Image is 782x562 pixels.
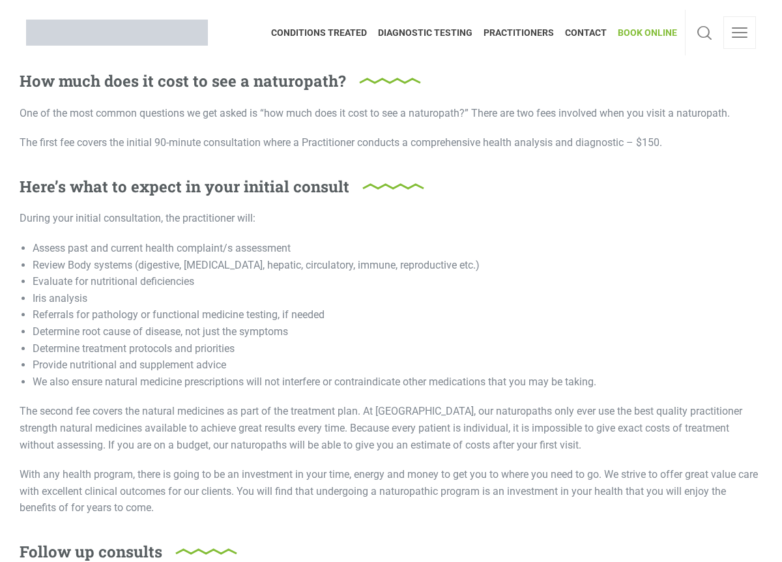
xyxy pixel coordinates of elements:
a: CONTACT [560,10,613,55]
p: One of the most common questions we get asked is “how much does it cost to see a naturopath?” The... [20,105,762,122]
a: DIAGNOSTIC TESTING [373,10,478,55]
h4: Follow up consults [20,542,237,561]
h4: How much does it cost to see a naturopath? [20,72,421,91]
li: Evaluate for nutritional deficiencies [33,273,762,290]
span: CONTACT [560,22,613,43]
p: With any health program, there is going to be an investment in your time, energy and money to get... [20,466,762,516]
a: BOOK ONLINE [613,10,677,55]
li: Provide nutritional and supplement advice [33,357,762,374]
li: Determine root cause of disease, not just the symptoms [33,323,762,340]
li: Review Body systems (digestive, [MEDICAL_DATA], hepatic, circulatory, immune, reproductive etc.) [33,257,762,274]
p: The first fee covers the initial 90-minute consultation where a Practitioner conducts a comprehen... [20,134,762,151]
span: CONDITIONS TREATED [271,22,373,43]
p: The second fee covers the natural medicines as part of the treatment plan. At [GEOGRAPHIC_DATA], ... [20,403,762,453]
li: Determine treatment protocols and priorities [33,340,762,357]
a: Brisbane Naturopath [26,10,208,55]
li: Iris analysis [33,290,762,307]
li: Assess past and current health complaint/s assessment [33,240,762,257]
span: DIAGNOSTIC TESTING [373,22,478,43]
a: PRACTITIONERS [478,10,560,55]
a: CONDITIONS TREATED [271,10,373,55]
span: BOOK ONLINE [613,22,677,43]
li: We also ensure natural medicine prescriptions will not interfere or contraindicate other medicati... [33,374,762,391]
h4: Here’s what to expect in your initial consult [20,177,424,196]
li: Referrals for pathology or functional medicine testing, if needed [33,306,762,323]
span: PRACTITIONERS [478,22,560,43]
p: During your initial consultation, the practitioner will: [20,210,762,227]
img: Brisbane Naturopath [26,20,208,46]
a: Search [693,16,716,49]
